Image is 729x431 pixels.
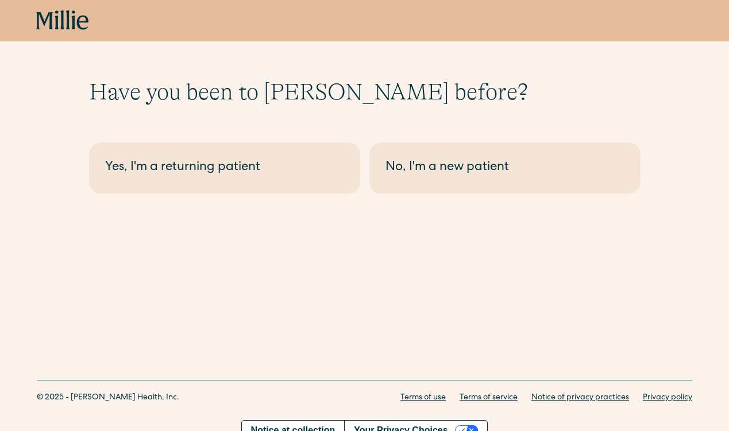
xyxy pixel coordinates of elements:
[385,159,624,178] div: No, I'm a new patient
[531,392,629,404] a: Notice of privacy practices
[105,159,344,178] div: Yes, I'm a returning patient
[37,392,179,404] div: © 2025 - [PERSON_NAME] Health, Inc.
[89,78,641,106] h1: Have you been to [PERSON_NAME] before?
[369,143,641,194] a: No, I'm a new patient
[400,392,446,404] a: Terms of use
[460,392,518,404] a: Terms of service
[643,392,692,404] a: Privacy policy
[89,143,360,194] a: Yes, I'm a returning patient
